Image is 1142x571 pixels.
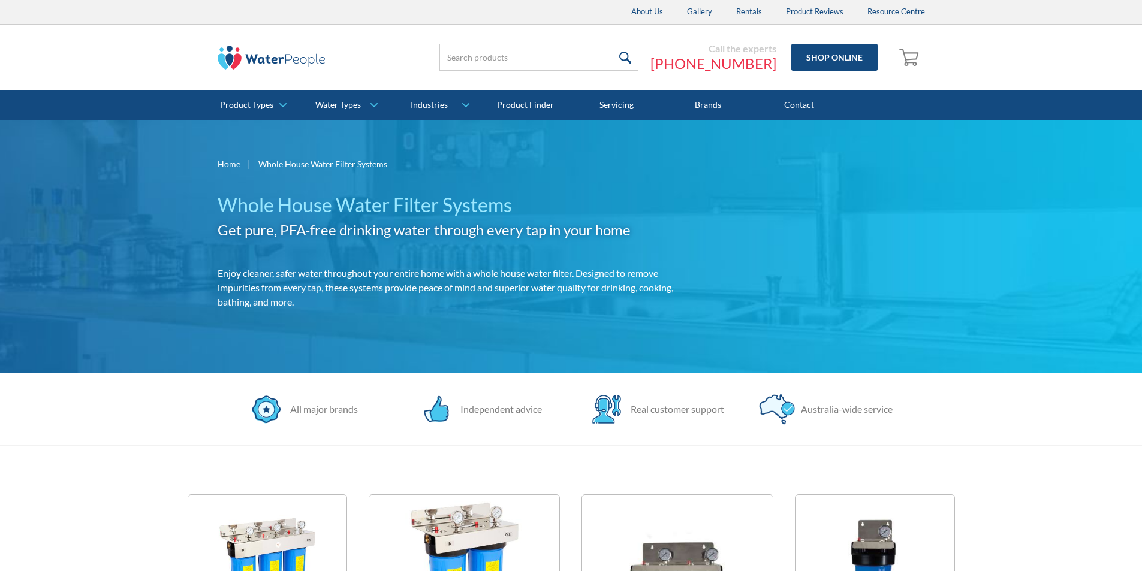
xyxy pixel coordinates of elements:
div: Product Types [220,100,273,110]
img: The Water People [218,46,326,70]
a: Contact [754,90,845,120]
div: All major brands [284,402,358,416]
a: Water Types [297,90,388,120]
a: Brands [662,90,754,120]
img: shopping cart [899,47,922,67]
div: Whole House Water Filter Systems [258,158,387,170]
a: Product Finder [480,90,571,120]
a: Industries [388,90,479,120]
a: Servicing [571,90,662,120]
a: Open empty cart [896,43,925,72]
div: Industries [411,100,448,110]
div: Real customer support [625,402,724,416]
a: [PHONE_NUMBER] [650,55,776,72]
div: | [246,156,252,171]
a: Product Types [206,90,297,120]
div: Independent advice [454,402,542,416]
p: Enjoy cleaner, safer water throughout your entire home with a whole house water filter. Designed ... [218,266,678,309]
a: Shop Online [791,44,878,71]
div: Australia-wide service [795,402,893,416]
div: Call the experts [650,43,776,55]
a: Home [218,158,240,170]
h1: Whole House Water Filter Systems [218,191,678,219]
input: Search products [439,44,638,71]
h2: Get pure, PFA-free drinking water through every tap in your home [218,219,678,241]
div: Water Types [315,100,361,110]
